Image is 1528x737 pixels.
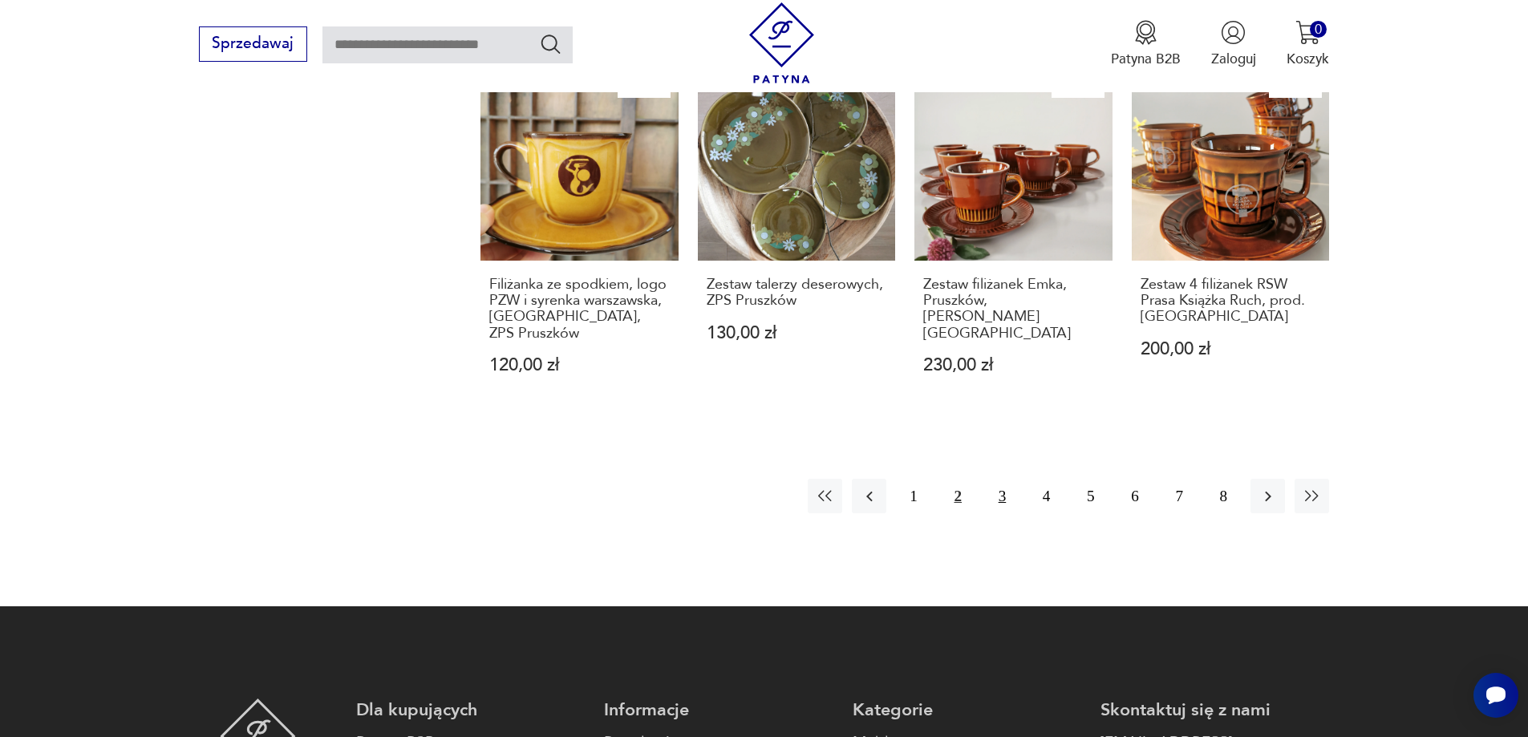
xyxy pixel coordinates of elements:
iframe: Smartsupp widget button [1473,673,1518,718]
button: 5 [1073,479,1108,513]
button: 4 [1029,479,1064,513]
img: Ikona medalu [1133,20,1158,45]
img: Ikona koszyka [1295,20,1320,45]
button: Zaloguj [1211,20,1256,68]
a: KlasykZestaw 4 filiżanek RSW Prasa Książka Ruch, prod. PruszkówZestaw 4 filiżanek RSW Prasa Książ... [1132,63,1330,411]
h3: Filiżanka ze spodkiem, logo PZW i syrenka warszawska, [GEOGRAPHIC_DATA], ZPS Pruszków [489,277,670,342]
p: Zaloguj [1211,50,1256,68]
p: Informacje [604,699,833,722]
a: Sprzedawaj [199,38,307,51]
button: 6 [1117,479,1152,513]
button: Patyna B2B [1111,20,1181,68]
button: Szukaj [539,32,562,55]
p: 120,00 zł [489,357,670,374]
img: Patyna - sklep z meblami i dekoracjami vintage [741,2,822,83]
button: 0Koszyk [1287,20,1329,68]
a: Ikona medaluPatyna B2B [1111,20,1181,68]
button: 7 [1162,479,1197,513]
div: 0 [1310,21,1327,38]
img: Ikonka użytkownika [1221,20,1246,45]
a: Zestaw talerzy deserowych, ZPS PruszkówZestaw talerzy deserowych, ZPS Pruszków130,00 zł [698,63,896,411]
p: 130,00 zł [707,325,887,342]
button: 2 [941,479,975,513]
button: 3 [985,479,1019,513]
a: KlasykFiliżanka ze spodkiem, logo PZW i syrenka warszawska, Nostalgia, ZPS PruszkówFiliżanka ze s... [480,63,679,411]
p: Koszyk [1287,50,1329,68]
p: Dla kupujących [356,699,585,722]
p: Kategorie [853,699,1081,722]
p: 200,00 zł [1141,341,1321,358]
button: 8 [1206,479,1241,513]
h3: Zestaw 4 filiżanek RSW Prasa Książka Ruch, prod. [GEOGRAPHIC_DATA] [1141,277,1321,326]
button: 1 [896,479,930,513]
a: KlasykZestaw filiżanek Emka, Pruszków, W. GołajewskaZestaw filiżanek Emka, Pruszków, [PERSON_NAME... [914,63,1113,411]
p: Skontaktuj się z nami [1100,699,1329,722]
p: Patyna B2B [1111,50,1181,68]
p: 230,00 zł [923,357,1104,374]
button: Sprzedawaj [199,26,307,62]
h3: Zestaw talerzy deserowych, ZPS Pruszków [707,277,887,310]
h3: Zestaw filiżanek Emka, Pruszków, [PERSON_NAME][GEOGRAPHIC_DATA] [923,277,1104,342]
